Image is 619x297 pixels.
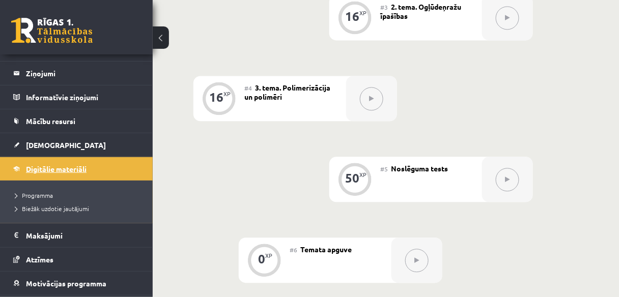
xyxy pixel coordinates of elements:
[13,224,140,247] a: Maksājumi
[15,191,53,199] span: Programma
[359,10,367,16] div: XP
[13,85,140,109] a: Informatīvie ziņojumi
[26,224,140,247] legend: Maksājumi
[26,255,53,264] span: Atzīmes
[13,109,140,133] a: Mācību resursi
[265,253,272,258] div: XP
[15,191,143,200] a: Programma
[209,93,223,102] div: 16
[359,172,367,177] div: XP
[13,248,140,271] a: Atzīmes
[223,91,231,97] div: XP
[11,18,93,43] a: Rīgas 1. Tālmācības vidusskola
[15,204,89,213] span: Biežāk uzdotie jautājumi
[13,133,140,157] a: [DEMOGRAPHIC_DATA]
[26,279,106,288] span: Motivācijas programma
[244,83,330,101] span: 3. tema. Polimerizācija un polimēri
[26,164,87,173] span: Digitālie materiāli
[15,204,143,213] a: Biežāk uzdotie jautājumi
[244,84,252,92] span: #4
[13,62,140,85] a: Ziņojumi
[258,254,265,263] div: 0
[26,140,106,150] span: [DEMOGRAPHIC_DATA]
[380,165,388,173] span: #5
[290,246,297,254] span: #6
[380,2,461,20] span: 2. tema. Ogļūdeņražu īpašības
[26,116,75,126] span: Mācību resursi
[13,272,140,295] a: Motivācijas programma
[380,3,388,11] span: #3
[391,164,448,173] span: Noslēguma tests
[13,157,140,181] a: Digitālie materiāli
[345,12,359,21] div: 16
[26,62,140,85] legend: Ziņojumi
[26,85,140,109] legend: Informatīvie ziņojumi
[300,245,352,254] span: Temata apguve
[345,173,359,183] div: 50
